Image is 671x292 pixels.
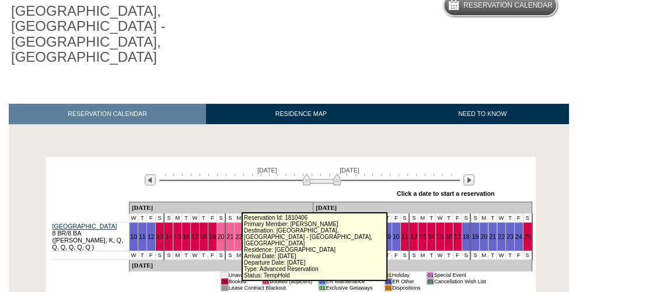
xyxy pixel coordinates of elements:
[319,278,326,284] td: 01
[436,251,445,259] td: W
[319,284,326,291] td: 01
[400,213,409,222] td: S
[326,284,379,291] td: Exclusive Getaways
[225,251,234,259] td: S
[410,233,417,240] a: 12
[488,213,497,222] td: T
[173,213,182,222] td: M
[148,233,155,240] a: 12
[427,278,434,284] td: 01
[156,233,163,240] a: 13
[190,251,199,259] td: W
[190,213,199,222] td: W
[129,251,138,259] td: W
[155,213,164,222] td: S
[489,233,496,240] a: 21
[480,213,488,222] td: M
[444,251,453,259] td: T
[524,233,531,240] a: 25
[436,213,445,222] td: W
[200,233,207,240] a: 18
[400,251,409,259] td: S
[146,213,155,222] td: F
[164,251,173,259] td: S
[505,213,514,222] td: T
[165,233,172,240] a: 14
[418,251,427,259] td: M
[384,233,391,240] a: 09
[453,213,462,222] td: F
[218,233,225,240] a: 20
[182,251,191,259] td: T
[470,213,479,222] td: S
[139,233,146,240] a: 11
[138,213,146,222] td: T
[396,104,569,124] a: NEED TO KNOW
[505,251,514,259] td: T
[463,174,474,185] img: Next
[262,278,269,284] td: 01
[235,233,242,240] a: 22
[397,190,495,197] div: Click a date to start a reservation
[221,272,228,278] td: 01
[228,272,256,278] td: Unavailable
[270,278,313,284] td: Booked (adjacent)
[392,284,421,291] td: Dispositions
[53,223,117,230] a: [GEOGRAPHIC_DATA]
[428,233,435,240] a: 14
[427,251,436,259] td: T
[313,259,532,271] td: [DATE]
[208,213,216,222] td: F
[463,2,553,9] h5: Reservation Calendar
[199,251,208,259] td: T
[393,233,400,240] a: 10
[242,212,387,281] div: Reservation Id: 1810406 Primary Member: [PERSON_NAME] Destination: [GEOGRAPHIC_DATA], [GEOGRAPHIC...
[462,213,470,222] td: S
[216,213,225,222] td: S
[155,251,164,259] td: S
[498,233,505,240] a: 22
[488,251,497,259] td: T
[480,233,487,240] a: 20
[385,278,392,284] td: 01
[221,278,228,284] td: 01
[523,213,532,222] td: S
[221,284,228,291] td: 01
[506,233,513,240] a: 23
[444,213,453,222] td: T
[392,251,400,259] td: F
[392,278,421,284] td: ER Other
[409,213,418,222] td: S
[514,213,523,222] td: F
[436,233,443,240] a: 15
[514,251,523,259] td: F
[130,233,137,240] a: 10
[138,251,146,259] td: T
[523,251,532,259] td: S
[497,251,506,259] td: W
[497,213,506,222] td: W
[462,251,470,259] td: S
[257,167,277,174] span: [DATE]
[208,251,216,259] td: F
[129,213,138,222] td: W
[199,213,208,222] td: T
[453,251,462,259] td: F
[385,284,392,291] td: 01
[392,272,421,278] td: Holiday
[235,213,243,222] td: M
[480,251,488,259] td: M
[228,284,312,291] td: Lease Contract Blackout
[470,251,479,259] td: S
[226,233,233,240] a: 21
[216,251,225,259] td: S
[313,202,532,213] td: [DATE]
[228,278,256,284] td: Booked
[209,233,216,240] a: 19
[463,233,470,240] a: 18
[191,233,198,240] a: 17
[340,167,359,174] span: [DATE]
[418,213,427,222] td: M
[235,251,243,259] td: M
[385,272,392,278] td: 01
